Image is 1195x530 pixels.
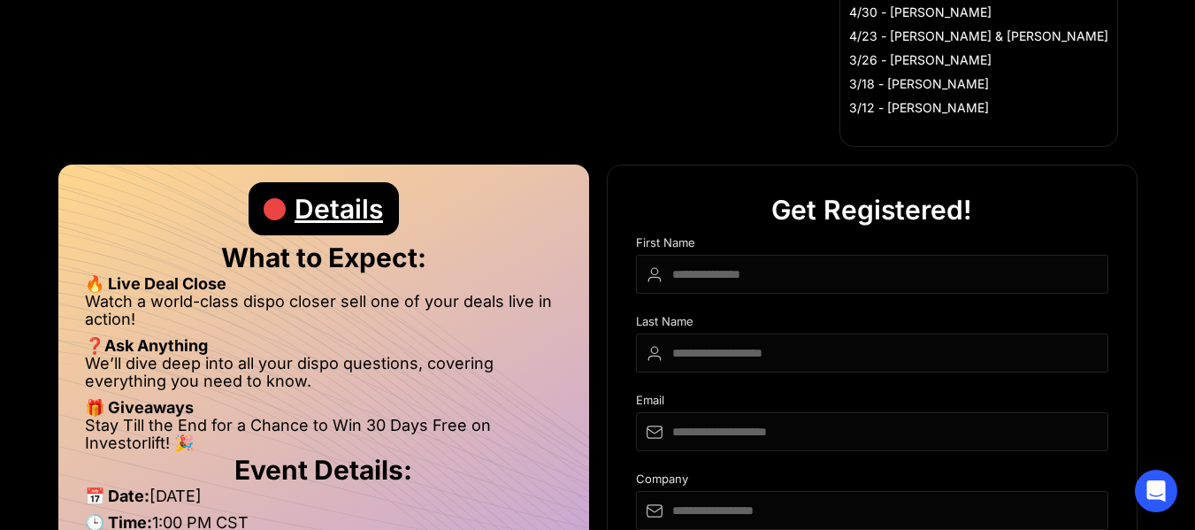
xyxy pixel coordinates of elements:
[1135,470,1177,512] div: Open Intercom Messenger
[85,293,563,337] li: Watch a world-class dispo closer sell one of your deals live in action!
[85,487,149,505] strong: 📅 Date:
[85,274,226,293] strong: 🔥 Live Deal Close
[636,472,1108,491] div: Company
[295,182,383,235] div: Details
[85,488,563,514] li: [DATE]
[636,315,1108,334] div: Last Name
[636,394,1108,412] div: Email
[85,355,563,399] li: We’ll dive deep into all your dispo questions, covering everything you need to know.
[636,236,1108,255] div: First Name
[85,336,208,355] strong: ❓Ask Anything
[85,398,194,417] strong: 🎁 Giveaways
[85,417,563,452] li: Stay Till the End for a Chance to Win 30 Days Free on Investorlift! 🎉
[234,454,412,486] strong: Event Details:
[221,242,426,273] strong: What to Expect:
[771,183,972,236] div: Get Registered!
